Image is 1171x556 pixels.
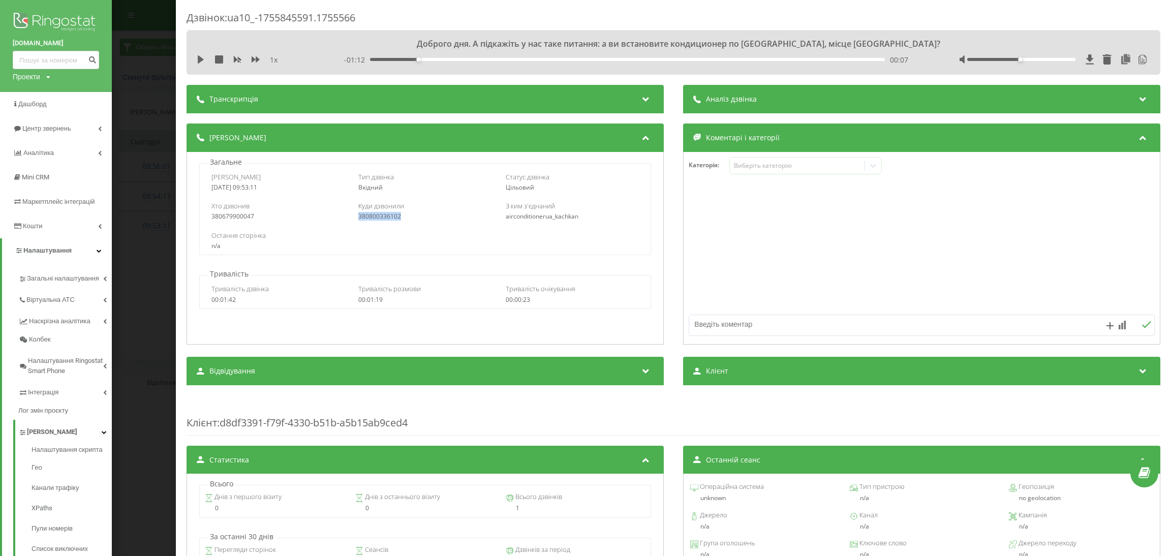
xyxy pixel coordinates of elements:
div: Виберіть категорію [733,162,860,170]
a: Гео [32,457,112,478]
p: Тривалість [207,269,251,279]
span: Загальні налаштування [27,273,99,284]
span: Днів з першого візиту [213,492,282,502]
div: 00:01:42 [211,296,345,303]
span: 00:07 [890,55,908,65]
span: Дзвінків за період [513,545,570,555]
div: [DATE] 09:53:11 [211,184,345,191]
div: n/a [849,495,994,502]
p: Загальне [207,157,244,167]
span: Тривалість очікування [505,284,575,293]
a: Пули номерів [32,518,112,539]
span: Днів з останнього візиту [363,492,440,502]
div: 380800336102 [358,213,492,220]
div: no geolocation [1009,495,1153,502]
span: Клієнт [706,366,728,376]
span: Кампанія [1017,510,1047,520]
span: Тип дзвінка [358,172,394,181]
div: : d8df3391-f79f-4330-b51b-a5b15ab9ced4 [187,395,1160,436]
a: XPaths [32,498,112,518]
input: Пошук за номером [13,51,99,69]
div: unknown [690,495,835,502]
a: Лог змін проєкту [18,401,112,420]
span: Наскрізна аналітика [29,316,90,326]
div: 00:01:19 [358,296,492,303]
span: Аналiтика [23,149,54,157]
div: n/a [1009,523,1153,530]
a: Канали трафіку [32,478,112,498]
span: Вхідний [358,183,383,192]
div: Проекти [13,72,40,82]
span: Джерело переходу [1017,538,1076,548]
span: Перегляди сторінок [213,545,276,555]
span: Маркетплейс інтеграцій [22,198,95,205]
span: Відвідування [209,366,255,376]
span: Остання сторінка [211,231,265,240]
a: Наскрізна аналітика [18,309,112,330]
span: З ким з'єднаний [505,201,554,210]
div: n/a [690,523,835,530]
span: Аналіз дзвінка [706,94,757,104]
p: За останні 30 днів [207,532,276,542]
span: Транскрипція [209,94,258,104]
span: Центр звернень [22,125,71,132]
span: Тривалість розмови [358,284,421,293]
span: Колбек [29,334,50,345]
span: Операційна система [698,482,764,492]
span: Цільовий [505,183,534,192]
span: Віртуальна АТС [26,295,75,305]
span: Лог змін проєкту [18,406,68,416]
span: Канал [857,510,877,520]
span: Налаштування скрипта [32,445,103,455]
div: n/a [849,523,994,530]
span: 1 x [270,55,278,65]
div: 0 [355,505,495,512]
span: Гео [32,462,42,473]
span: Сеансів [363,545,388,555]
div: Accessibility label [416,57,420,61]
div: Доброго дня. А підкажіть у нас таке питання: а ви встановите кондиционер по [GEOGRAPHIC_DATA], мі... [290,38,1057,49]
span: Mini CRM [22,173,49,181]
span: Інтеграція [28,387,58,397]
span: Всього дзвінків [513,492,562,502]
span: Налаштування [23,246,72,254]
span: Налаштування Ringostat Smart Phone [28,356,103,376]
span: Куди дзвонили [358,201,404,210]
a: [PERSON_NAME] [18,420,112,441]
img: Ringostat logo [13,10,99,36]
a: Віртуальна АТС [18,288,112,309]
div: n/a [211,242,639,250]
span: Статистика [209,455,249,465]
span: Пули номерів [32,523,73,534]
p: Всього [207,479,236,489]
a: Налаштування Ringostat Smart Phone [18,349,112,380]
div: Accessibility label [1018,57,1022,61]
span: Геопозиція [1017,482,1054,492]
span: Дашборд [18,100,47,108]
a: Налаштування скрипта [32,445,112,457]
span: Коментарі і категорії [706,133,780,143]
a: Налаштування [2,238,112,263]
span: [PERSON_NAME] [27,427,77,437]
a: [DOMAIN_NAME] [13,38,99,48]
a: Загальні налаштування [18,266,112,288]
a: Інтеграція [18,380,112,401]
span: Джерело [698,510,727,520]
span: - 01:12 [344,55,370,65]
h4: Категорія : [689,162,729,169]
div: Дзвінок : ua10_-1755845591.1755566 [187,11,1160,30]
a: Колбек [18,330,112,349]
span: [PERSON_NAME] [211,172,260,181]
span: [PERSON_NAME] [209,133,266,143]
span: Хто дзвонив [211,201,249,210]
div: 1 [505,505,645,512]
div: 0 [205,505,345,512]
span: Статус дзвінка [505,172,549,181]
span: Група оголошень [698,538,755,548]
span: Клієнт [187,416,217,429]
span: Канали трафіку [32,483,79,493]
div: airconditionerua_kachkan [505,213,639,220]
span: Кошти [23,222,42,230]
span: Тривалість дзвінка [211,284,268,293]
span: XPaths [32,503,52,513]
